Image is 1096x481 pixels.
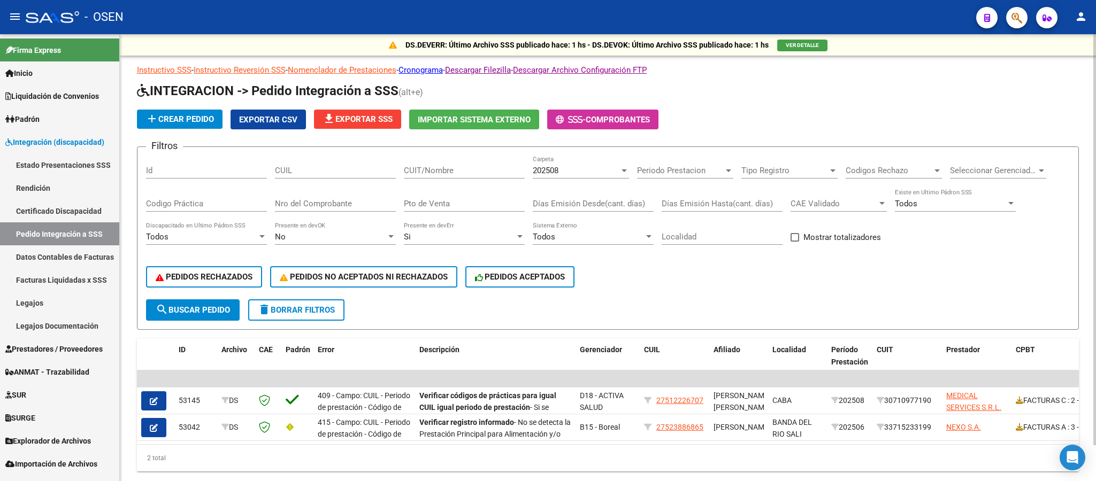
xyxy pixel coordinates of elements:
[137,64,1079,76] p: - - - - -
[221,345,247,354] span: Archivo
[239,115,297,125] span: Exportar CSV
[231,110,306,129] button: Exportar CSV
[656,396,703,405] span: 27512226707
[217,338,255,385] datatable-header-cell: Archivo
[419,391,565,473] span: - Si se solicita el módulo de ?Alimentación? (código 095) no podrá solicitarse los códigos de prá...
[419,418,514,426] strong: Verificar registro informado
[281,338,313,385] datatable-header-cell: Padrón
[146,232,168,242] span: Todos
[556,115,586,125] span: -
[323,112,335,125] mat-icon: file_download
[846,166,932,175] span: Codigos Rechazo
[580,423,620,431] span: B15 - Boreal
[174,338,217,385] datatable-header-cell: ID
[419,391,556,412] strong: Verificar códigos de prácticas para igual CUIL igual periodo de prestación
[137,110,223,129] button: Crear Pedido
[950,166,1037,175] span: Seleccionar Gerenciador
[895,199,917,208] span: Todos
[831,345,868,366] span: Período Prestación
[777,40,827,51] button: VER DETALLE
[465,266,575,288] button: PEDIDOS ACEPTADOS
[1060,445,1085,470] div: Open Intercom Messenger
[418,115,531,125] span: Importar Sistema Externo
[145,112,158,125] mat-icon: add
[258,305,335,315] span: Borrar Filtros
[877,421,938,433] div: 33715233199
[9,10,21,23] mat-icon: menu
[405,39,769,51] p: DS.DEVERR: Último Archivo SSS publicado hace: 1 hs - DS.DEVOK: Último Archivo SSS publicado hace:...
[640,338,709,385] datatable-header-cell: CUIL
[946,345,980,354] span: Prestador
[445,65,511,75] a: Descargar Filezilla
[714,345,740,354] span: Afiliado
[714,391,772,412] span: [PERSON_NAME], [PERSON_NAME]
[714,423,771,431] span: [PERSON_NAME]
[156,305,230,315] span: Buscar Pedido
[318,345,334,354] span: Error
[580,391,624,412] span: D18 - ACTIVA SALUD
[318,391,410,424] span: 409 - Campo: CUIL - Periodo de prestación - Código de practica
[323,114,393,124] span: Exportar SSS
[5,435,91,447] span: Explorador de Archivos
[85,5,124,29] span: - OSEN
[533,166,558,175] span: 202508
[1075,10,1087,23] mat-icon: person
[547,110,658,129] button: -Comprobantes
[419,345,459,354] span: Descripción
[146,299,240,321] button: Buscar Pedido
[5,389,26,401] span: SUR
[5,458,97,470] span: Importación de Archivos
[772,418,812,439] span: BANDA DEL RIO SALI
[255,338,281,385] datatable-header-cell: CAE
[942,338,1011,385] datatable-header-cell: Prestador
[786,42,819,48] span: VER DETALLE
[656,423,703,431] span: 27523886865
[221,421,250,433] div: DS
[259,345,273,354] span: CAE
[772,396,792,405] span: CABA
[946,423,981,431] span: NEXO S.A.
[827,338,872,385] datatable-header-cell: Período Prestación
[137,445,1079,471] div: 2 total
[803,231,881,244] span: Mostrar totalizadores
[877,394,938,407] div: 30710977190
[398,65,443,75] a: Cronograma
[248,299,344,321] button: Borrar Filtros
[179,394,213,407] div: 53145
[533,232,555,242] span: Todos
[5,343,103,355] span: Prestadores / Proveedores
[580,345,622,354] span: Gerenciador
[419,418,571,451] span: - No se detecta la Prestación Principal para Alimentación y/o Transporte
[286,345,310,354] span: Padrón
[280,272,448,282] span: PEDIDOS NO ACEPTADOS NI RECHAZADOS
[5,412,35,424] span: SURGE
[877,345,893,354] span: CUIT
[791,199,877,208] span: CAE Validado
[586,115,650,125] span: Comprobantes
[221,394,250,407] div: DS
[5,90,99,102] span: Liquidación de Convenios
[644,345,660,354] span: CUIL
[146,266,262,288] button: PEDIDOS RECHAZADOS
[179,421,213,433] div: 53042
[1016,345,1035,354] span: CPBT
[5,366,89,378] span: ANMAT - Trazabilidad
[288,65,396,75] a: Nomenclador de Prestaciones
[258,303,271,316] mat-icon: delete
[637,166,724,175] span: Periodo Prestacion
[137,65,191,75] a: Instructivo SSS
[409,110,539,129] button: Importar Sistema Externo
[513,65,647,75] a: Descargar Archivo Configuración FTP
[5,113,40,125] span: Padrón
[314,110,401,129] button: Exportar SSS
[741,166,828,175] span: Tipo Registro
[5,67,33,79] span: Inicio
[768,338,827,385] datatable-header-cell: Localidad
[831,421,868,433] div: 202506
[270,266,457,288] button: PEDIDOS NO ACEPTADOS NI RECHAZADOS
[156,303,168,316] mat-icon: search
[404,232,411,242] span: Si
[275,232,286,242] span: No
[313,338,415,385] datatable-header-cell: Error
[475,272,565,282] span: PEDIDOS ACEPTADOS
